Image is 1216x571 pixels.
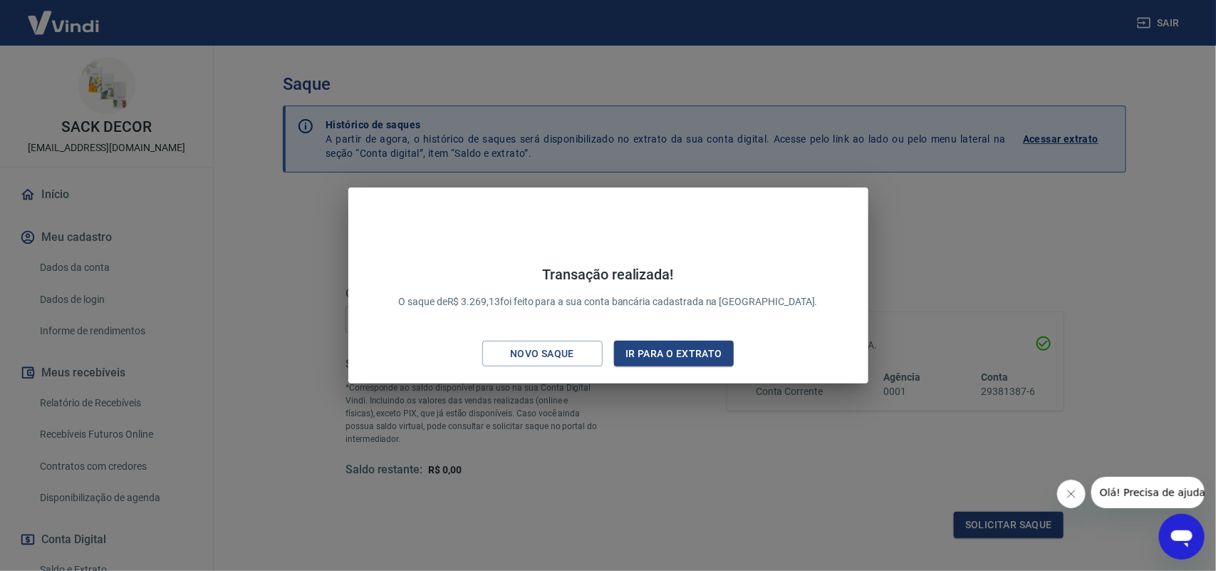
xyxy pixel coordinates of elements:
[398,266,818,283] h4: Transação realizada!
[1159,514,1205,560] iframe: Botão para abrir a janela de mensagens
[493,345,591,363] div: Novo saque
[1091,477,1205,508] iframe: Mensagem da empresa
[482,341,603,367] button: Novo saque
[1057,480,1086,508] iframe: Fechar mensagem
[614,341,734,367] button: Ir para o extrato
[398,266,818,309] p: O saque de R$ 3.269,13 foi feito para a sua conta bancária cadastrada na [GEOGRAPHIC_DATA].
[9,10,120,21] span: Olá! Precisa de ajuda?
